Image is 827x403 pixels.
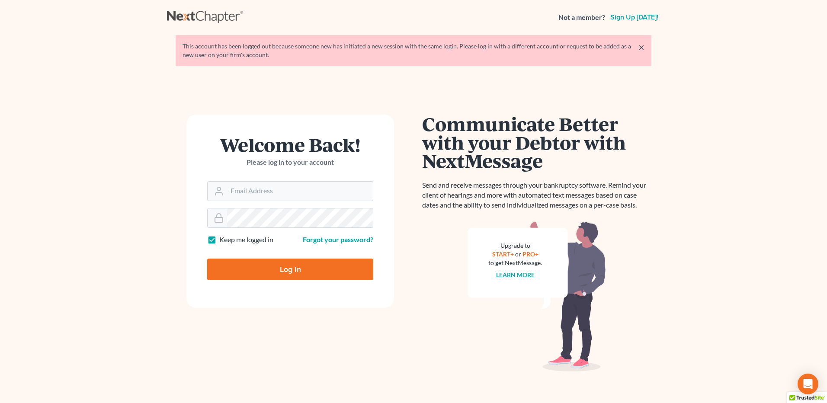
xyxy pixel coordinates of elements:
[798,374,818,394] div: Open Intercom Messenger
[183,42,644,59] div: This account has been logged out because someone new has initiated a new session with the same lo...
[638,42,644,52] a: ×
[303,235,373,243] a: Forgot your password?
[609,14,660,21] a: Sign up [DATE]!
[496,271,535,278] a: Learn more
[207,259,373,280] input: Log In
[468,221,606,372] img: nextmessage_bg-59042aed3d76b12b5cd301f8e5b87938c9018125f34e5fa2b7a6b67550977c72.svg
[227,182,373,201] input: Email Address
[492,250,514,258] a: START+
[522,250,539,258] a: PRO+
[207,157,373,167] p: Please log in to your account
[558,13,605,22] strong: Not a member?
[515,250,521,258] span: or
[488,241,542,250] div: Upgrade to
[488,259,542,267] div: to get NextMessage.
[219,235,273,245] label: Keep me logged in
[422,180,651,210] p: Send and receive messages through your bankruptcy software. Remind your client of hearings and mo...
[207,135,373,154] h1: Welcome Back!
[422,115,651,170] h1: Communicate Better with your Debtor with NextMessage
